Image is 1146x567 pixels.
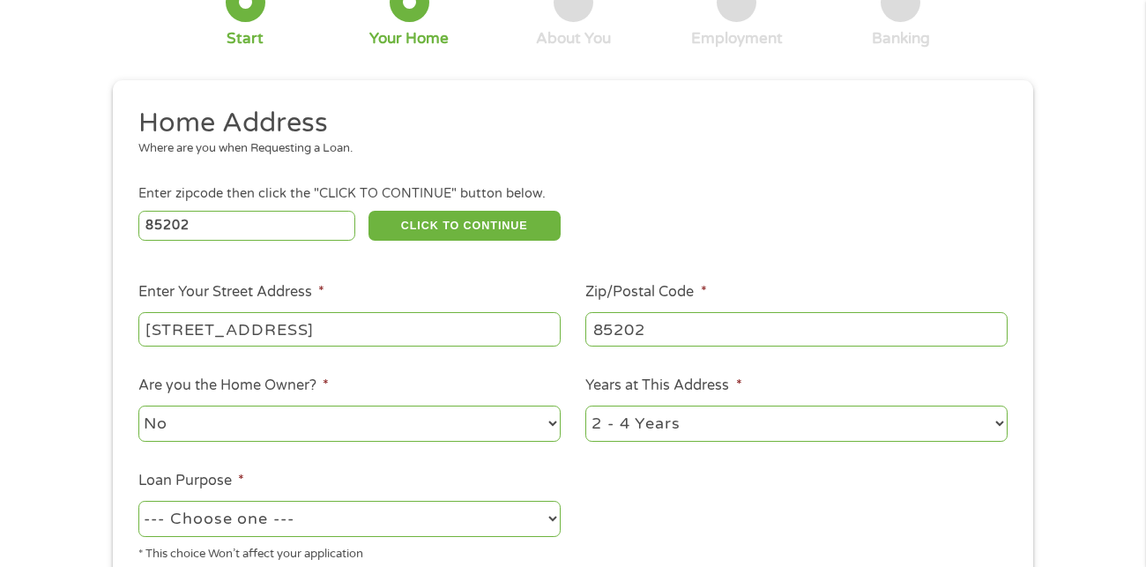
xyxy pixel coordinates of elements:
div: Employment [691,29,783,48]
div: Where are you when Requesting a Loan. [138,140,995,158]
div: Your Home [369,29,449,48]
div: * This choice Won’t affect your application [138,540,561,563]
div: Banking [872,29,930,48]
div: Enter zipcode then click the "CLICK TO CONTINUE" button below. [138,184,1008,204]
div: Start [227,29,264,48]
input: 1 Main Street [138,312,561,346]
label: Loan Purpose [138,472,244,490]
label: Zip/Postal Code [585,283,706,302]
button: CLICK TO CONTINUE [368,211,561,241]
input: Enter Zipcode (e.g 01510) [138,211,356,241]
label: Are you the Home Owner? [138,377,329,395]
div: About You [536,29,611,48]
label: Enter Your Street Address [138,283,324,302]
label: Years at This Address [585,377,741,395]
h2: Home Address [138,106,995,141]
